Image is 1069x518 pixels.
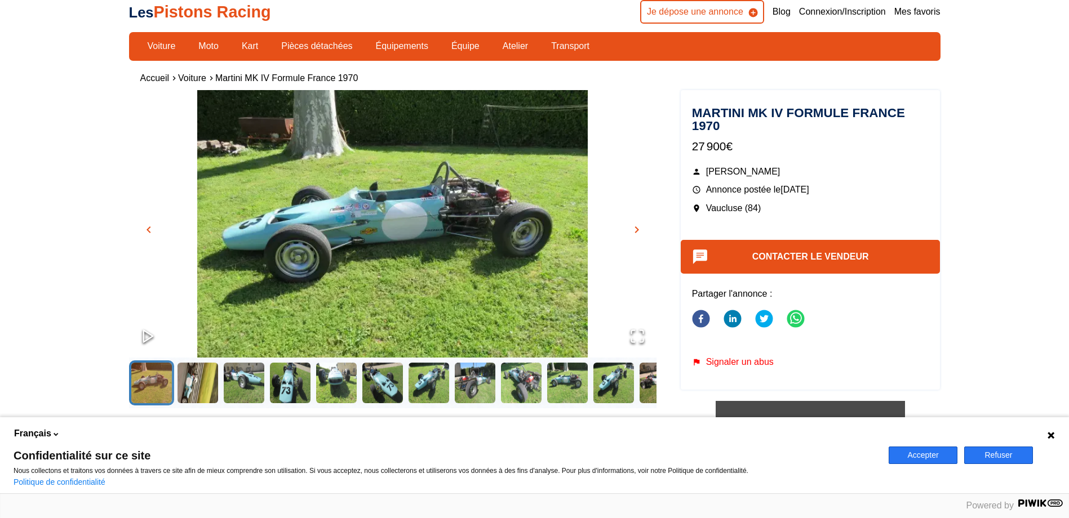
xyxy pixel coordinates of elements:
a: Martini MK IV Formule France 1970 [215,73,358,83]
a: Moto [191,37,226,56]
button: whatsapp [787,303,805,337]
p: Vaucluse (84) [692,202,929,215]
button: Go to Slide 8 [453,360,498,405]
button: chevron_left [140,221,157,238]
span: chevron_right [630,223,644,236]
img: image [129,90,657,383]
button: linkedin [724,303,742,337]
button: Go to Slide 2 [175,360,220,405]
p: 27 900€ [692,138,929,154]
button: Go to Slide 11 [591,360,636,405]
div: Thumbnail Navigation [129,360,657,405]
span: Confidentialité sur ce site [14,450,875,461]
a: Voiture [178,73,206,83]
a: Blog [773,6,791,18]
div: Signaler un abus [692,357,929,367]
a: Kart [234,37,265,56]
a: Accueil [140,73,170,83]
a: Connexion/Inscription [799,6,886,18]
span: Français [14,427,51,440]
button: Go to Slide 10 [545,360,590,405]
a: Pièces détachées [274,37,360,56]
a: Équipements [369,37,436,56]
p: Annonce postée le [DATE] [692,184,929,196]
a: Voiture [140,37,183,56]
a: Mes favoris [894,6,941,18]
button: Go to Slide 7 [406,360,451,405]
button: Accepter [889,446,957,464]
button: Refuser [964,446,1033,464]
button: Contacter le vendeur [681,240,941,274]
p: Nous collectons et traitons vos données à travers ce site afin de mieux comprendre son utilisatio... [14,467,875,475]
a: Atelier [495,37,535,56]
button: Go to Slide 4 [268,360,313,405]
p: [PERSON_NAME] [692,166,929,178]
h1: Martini MK IV Formule France 1970 [692,107,929,132]
button: Go to Slide 6 [360,360,405,405]
button: Go to Slide 5 [314,360,359,405]
span: chevron_left [142,223,156,236]
button: chevron_right [628,221,645,238]
button: Go to Slide 1 [129,360,174,405]
button: Go to Slide 12 [637,360,682,405]
button: Go to Slide 9 [499,360,544,405]
span: Les [129,5,154,20]
button: Play or Pause Slideshow [129,317,167,358]
button: twitter [755,303,773,337]
a: Équipe [444,37,487,56]
a: LesPistons Racing [129,3,271,21]
p: Partager l'annonce : [692,288,929,300]
button: Go to Slide 3 [221,360,267,405]
a: Transport [544,37,597,56]
span: Powered by [966,501,1014,510]
a: Politique de confidentialité [14,477,105,486]
div: Go to Slide 1 [129,90,657,358]
button: facebook [692,303,710,337]
button: Open Fullscreen [618,317,657,358]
